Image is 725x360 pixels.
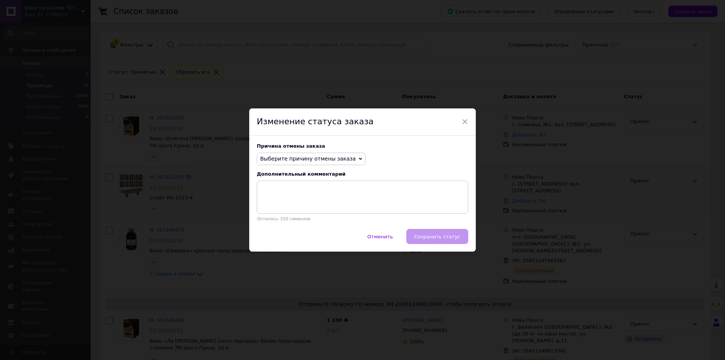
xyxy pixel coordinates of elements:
[260,156,356,162] span: Выберите причину отмены заказа
[461,115,468,128] span: ×
[359,229,401,244] button: Отменить
[257,216,468,221] p: Осталось: 250 символов
[257,171,468,177] div: Дополнительный комментарий
[367,234,393,239] span: Отменить
[249,108,476,136] div: Изменение статуса заказа
[257,143,468,149] div: Причина отмены заказа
